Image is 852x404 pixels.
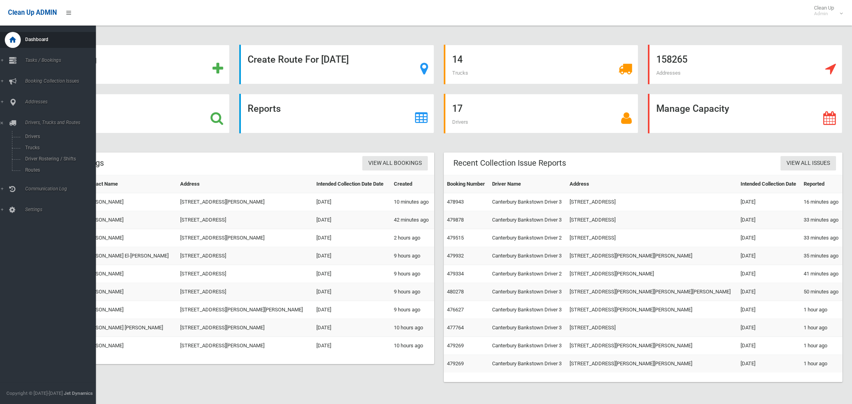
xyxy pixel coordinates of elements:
td: [DATE] [737,247,800,265]
td: [STREET_ADDRESS][PERSON_NAME][PERSON_NAME] [177,301,313,319]
td: [PERSON_NAME] [82,229,177,247]
td: [DATE] [737,229,800,247]
td: Canterbury Bankstown Driver 3 [489,319,566,337]
span: Clean Up [810,5,842,17]
td: [STREET_ADDRESS] [177,283,313,301]
span: Tasks / Bookings [23,57,96,63]
td: Canterbury Bankstown Driver 3 [489,193,566,211]
a: 479269 [447,343,464,349]
span: Copyright © [DATE]-[DATE] [6,390,63,396]
td: [STREET_ADDRESS][PERSON_NAME] [177,229,313,247]
a: 14 Trucks [444,45,638,84]
td: [DATE] [737,319,800,337]
span: Addresses [23,99,96,105]
a: 480278 [447,289,464,295]
td: 1 hour ago [800,337,842,355]
td: 9 hours ago [391,247,434,265]
td: [STREET_ADDRESS][PERSON_NAME][PERSON_NAME][PERSON_NAME] [566,283,737,301]
td: [STREET_ADDRESS][PERSON_NAME] [566,265,737,283]
td: [DATE] [313,193,391,211]
th: Booking Number [444,175,489,193]
header: Recent Collection Issue Reports [444,155,576,171]
td: [DATE] [313,211,391,229]
td: Canterbury Bankstown Driver 3 [489,337,566,355]
td: 50 minutes ago [800,283,842,301]
td: [STREET_ADDRESS][PERSON_NAME] [177,319,313,337]
td: 9 hours ago [391,265,434,283]
span: Dashboard [23,37,96,42]
span: Trucks [452,70,468,76]
td: [STREET_ADDRESS][PERSON_NAME][PERSON_NAME] [566,301,737,319]
td: [DATE] [737,337,800,355]
a: 158265 Addresses [648,45,842,84]
td: [PERSON_NAME] [82,211,177,229]
td: [DATE] [737,211,800,229]
th: Created [391,175,434,193]
th: Intended Collection Date [737,175,800,193]
td: [STREET_ADDRESS][PERSON_NAME][PERSON_NAME] [566,355,737,373]
td: [DATE] [737,265,800,283]
td: [DATE] [313,247,391,265]
th: Reported [800,175,842,193]
td: [DATE] [313,319,391,337]
strong: Manage Capacity [656,103,729,114]
td: [PERSON_NAME] El-[PERSON_NAME] [82,247,177,265]
td: 10 minutes ago [391,193,434,211]
td: [STREET_ADDRESS] [177,265,313,283]
span: Routes [23,167,89,173]
a: 479334 [447,271,464,277]
td: 10 hours ago [391,337,434,355]
td: [STREET_ADDRESS] [177,211,313,229]
span: Drivers [452,119,468,125]
th: Driver Name [489,175,566,193]
td: [STREET_ADDRESS][PERSON_NAME][PERSON_NAME] [566,337,737,355]
a: Reports [239,94,434,133]
a: 476627 [447,307,464,313]
td: [STREET_ADDRESS][PERSON_NAME] [177,193,313,211]
a: 477764 [447,325,464,331]
strong: 158265 [656,54,687,65]
th: Address [566,175,737,193]
td: Canterbury Bankstown Driver 2 [489,265,566,283]
td: [STREET_ADDRESS] [177,247,313,265]
td: Canterbury Bankstown Driver 2 [489,229,566,247]
strong: Create Route For [DATE] [248,54,349,65]
span: Driver Rostering / Shifts [23,156,89,162]
td: 10 hours ago [391,319,434,337]
a: Create Route For [DATE] [239,45,434,84]
td: [DATE] [313,337,391,355]
a: Add Booking [35,45,230,84]
strong: 14 [452,54,463,65]
td: 16 minutes ago [800,193,842,211]
td: Canterbury Bankstown Driver 3 [489,301,566,319]
td: Canterbury Bankstown Driver 3 [489,211,566,229]
td: [DATE] [737,283,800,301]
td: [DATE] [737,355,800,373]
span: Settings [23,207,96,212]
td: [DATE] [313,229,391,247]
strong: Jet Dynamics [64,390,93,396]
td: 33 minutes ago [800,229,842,247]
a: View All Bookings [362,156,428,171]
th: Contact Name [82,175,177,193]
td: Canterbury Bankstown Driver 3 [489,283,566,301]
td: [DATE] [313,301,391,319]
span: Addresses [656,70,681,76]
td: Canterbury Bankstown Driver 3 [489,247,566,265]
a: 479269 [447,360,464,366]
a: Manage Capacity [648,94,842,133]
td: 9 hours ago [391,283,434,301]
td: [DATE] [737,193,800,211]
td: [PERSON_NAME] [82,283,177,301]
td: [STREET_ADDRESS] [566,193,737,211]
a: 479878 [447,217,464,223]
td: 9 hours ago [391,301,434,319]
td: [PERSON_NAME] [82,193,177,211]
td: [STREET_ADDRESS] [566,319,737,337]
span: Drivers, Trucks and Routes [23,120,96,125]
td: 42 minutes ago [391,211,434,229]
a: View All Issues [781,156,836,171]
strong: Reports [248,103,281,114]
span: Communication Log [23,186,96,192]
span: Booking Collection Issues [23,78,96,84]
